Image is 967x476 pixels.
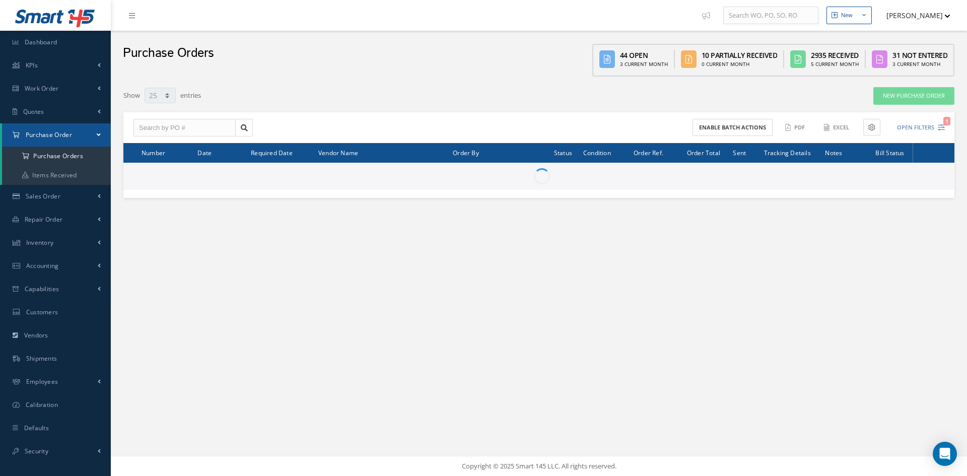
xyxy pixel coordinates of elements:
[780,119,811,137] button: PDF
[620,50,668,60] div: 44 Open
[25,215,63,224] span: Repair Order
[123,46,214,61] h2: Purchase Orders
[723,7,818,25] input: Search WO, PO, SO, RO
[693,119,773,137] button: Enable batch actions
[811,60,859,68] div: 5 Current Month
[583,148,611,157] span: Condition
[825,148,842,157] span: Notes
[943,117,950,125] span: 1
[634,148,663,157] span: Order Ref.
[26,354,57,363] span: Shipments
[764,148,811,157] span: Tracking Details
[873,87,954,105] a: New Purchase Order
[25,38,57,46] span: Dashboard
[733,148,746,157] span: Sent
[318,148,358,157] span: Vendor Name
[2,123,111,147] a: Purchase Order
[121,461,957,471] div: Copyright © 2025 Smart 145 LLC. All rights reserved.
[933,442,957,466] div: Open Intercom Messenger
[197,148,212,157] span: Date
[26,61,38,70] span: KPIs
[142,148,165,157] span: Number
[819,119,856,137] button: Excel
[702,60,778,68] div: 0 Current Month
[26,130,72,139] span: Purchase Order
[180,87,201,101] label: entries
[251,148,293,157] span: Required Date
[25,447,48,455] span: Security
[26,377,58,386] span: Employees
[26,192,60,200] span: Sales Order
[554,148,572,157] span: Status
[826,7,872,24] button: New
[26,261,59,270] span: Accounting
[687,148,720,157] span: Order Total
[23,107,44,116] span: Quotes
[702,50,778,60] div: 10 Partially Received
[453,148,479,157] span: Order By
[25,84,59,93] span: Work Order
[123,87,140,101] label: Show
[892,50,947,60] div: 31 Not Entered
[24,424,49,432] span: Defaults
[24,331,48,339] span: Vendors
[26,400,58,409] span: Calibration
[888,119,945,136] button: Open Filters1
[875,148,904,157] span: Bill Status
[26,308,58,316] span: Customers
[841,11,853,20] div: New
[892,60,947,68] div: 3 Current Month
[877,6,950,25] button: [PERSON_NAME]
[2,147,111,166] a: Purchase Orders
[133,119,236,137] input: Search by PO #
[2,166,111,185] a: Items Received
[26,238,54,247] span: Inventory
[811,50,859,60] div: 2935 Received
[25,285,59,293] span: Capabilities
[620,60,668,68] div: 3 Current Month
